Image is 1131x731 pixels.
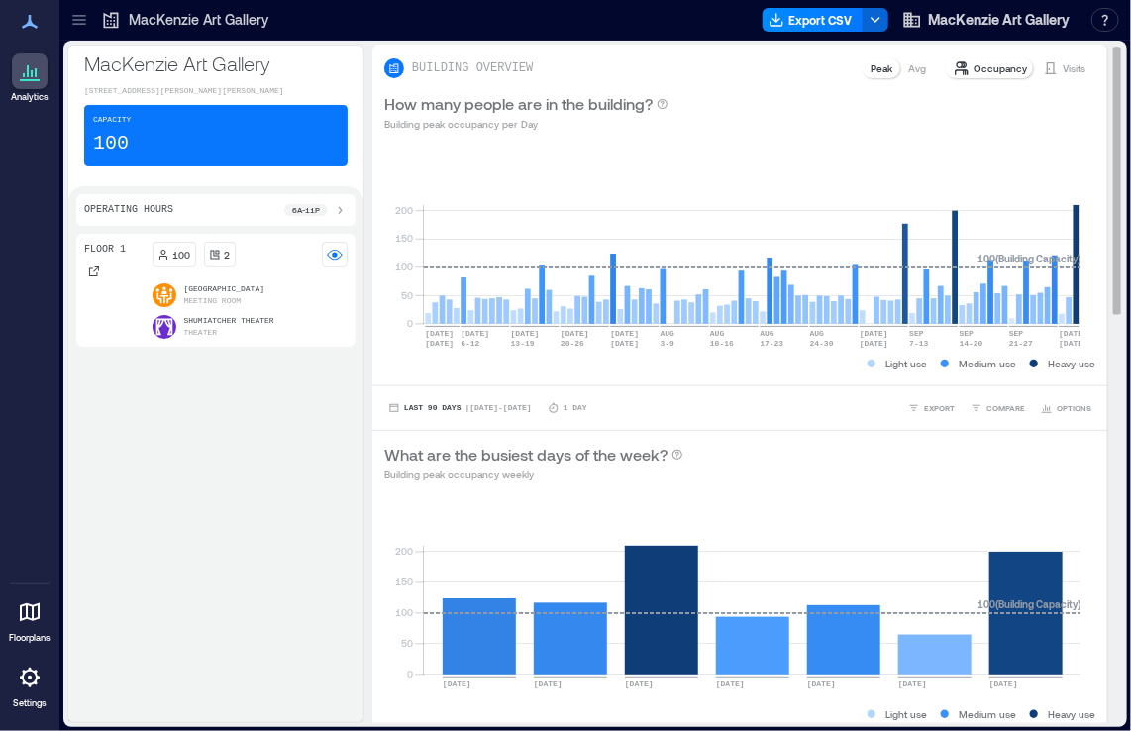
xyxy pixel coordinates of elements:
text: 21-27 [1009,339,1033,348]
text: [DATE] [425,329,454,338]
text: SEP [909,329,924,338]
p: Meeting Room [184,295,242,307]
text: 14-20 [960,339,983,348]
text: 6-12 [461,339,479,348]
p: MacKenzie Art Gallery [84,50,348,77]
p: Theater [184,327,218,339]
tspan: 50 [401,637,413,649]
text: [DATE] [610,339,639,348]
p: 100 [173,247,191,262]
p: [STREET_ADDRESS][PERSON_NAME][PERSON_NAME] [84,85,348,97]
text: [DATE] [534,679,563,688]
text: [DATE] [898,679,927,688]
p: Occupancy [974,60,1027,76]
text: [DATE] [807,679,836,688]
button: Export CSV [763,8,864,32]
text: 24-30 [810,339,834,348]
a: Analytics [5,48,54,109]
p: Visits [1063,60,1085,76]
p: Heavy use [1048,706,1095,722]
tspan: 200 [395,204,413,216]
tspan: 150 [395,233,413,245]
text: AUG [810,329,825,338]
p: Building peak occupancy weekly [384,467,683,482]
text: [DATE] [443,679,471,688]
p: Operating Hours [84,202,173,218]
text: [DATE] [989,679,1018,688]
button: OPTIONS [1037,398,1095,418]
p: Capacity [93,114,131,126]
p: Shumiatcher Theater [184,315,274,327]
text: [DATE] [461,329,489,338]
p: 6a - 11p [292,204,320,216]
p: Avg [908,60,926,76]
text: SEP [960,329,975,338]
tspan: 50 [401,289,413,301]
p: Light use [885,706,927,722]
p: Light use [885,356,927,371]
span: COMPARE [986,402,1025,414]
text: [DATE] [425,339,454,348]
p: Floorplans [9,632,51,644]
tspan: 150 [395,575,413,587]
button: COMPARE [967,398,1029,418]
text: SEP [1009,329,1024,338]
text: 3-9 [661,339,675,348]
text: AUG [661,329,675,338]
p: How many people are in the building? [384,92,653,116]
tspan: 200 [395,545,413,557]
a: Floorplans [3,588,56,650]
button: MacKenzie Art Gallery [896,4,1076,36]
span: MacKenzie Art Gallery [928,10,1070,30]
tspan: 100 [395,261,413,272]
button: Last 90 Days |[DATE]-[DATE] [384,398,536,418]
p: Heavy use [1048,356,1095,371]
button: EXPORT [904,398,959,418]
text: [DATE] [561,329,589,338]
p: What are the busiest days of the week? [384,443,668,467]
text: 10-16 [710,339,734,348]
p: 2 [225,247,231,262]
text: AUG [710,329,725,338]
text: [DATE] [1059,329,1087,338]
text: [DATE] [511,329,540,338]
tspan: 100 [395,606,413,618]
text: 20-26 [561,339,584,348]
tspan: 0 [407,668,413,679]
p: Floor 1 [84,242,126,258]
text: 17-23 [760,339,783,348]
p: [GEOGRAPHIC_DATA] [184,283,265,295]
text: [DATE] [625,679,654,688]
p: Building peak occupancy per Day [384,116,668,132]
span: EXPORT [924,402,955,414]
text: [DATE] [716,679,745,688]
p: BUILDING OVERVIEW [412,60,533,76]
p: 100 [93,130,129,157]
tspan: 0 [407,317,413,329]
text: 7-13 [909,339,928,348]
text: [DATE] [1059,339,1087,348]
p: MacKenzie Art Gallery [129,10,268,30]
p: Analytics [11,91,49,103]
p: Medium use [959,356,1016,371]
text: [DATE] [860,339,888,348]
p: Medium use [959,706,1016,722]
p: Peak [871,60,892,76]
text: [DATE] [860,329,888,338]
a: Settings [6,654,53,715]
text: [DATE] [610,329,639,338]
span: OPTIONS [1057,402,1091,414]
p: Settings [13,697,47,709]
p: 1 Day [564,402,587,414]
text: 13-19 [511,339,535,348]
text: AUG [760,329,774,338]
